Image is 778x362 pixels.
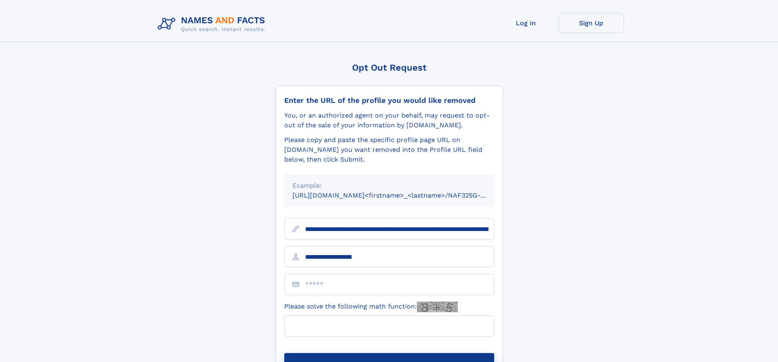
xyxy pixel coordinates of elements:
[154,13,272,35] img: Logo Names and Facts
[493,13,559,33] a: Log In
[559,13,624,33] a: Sign Up
[284,96,494,105] div: Enter the URL of the profile you would like removed
[292,191,510,199] small: [URL][DOMAIN_NAME]<firstname>_<lastname>/NAF325G-xxxxxxxx
[284,135,494,164] div: Please copy and paste the specific profile page URL on [DOMAIN_NAME] you want removed into the Pr...
[292,181,486,191] div: Example:
[284,302,458,312] label: Please solve the following math function:
[276,62,503,73] div: Opt Out Request
[284,111,494,130] div: You, or an authorized agent on your behalf, may request to opt-out of the sale of your informatio...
